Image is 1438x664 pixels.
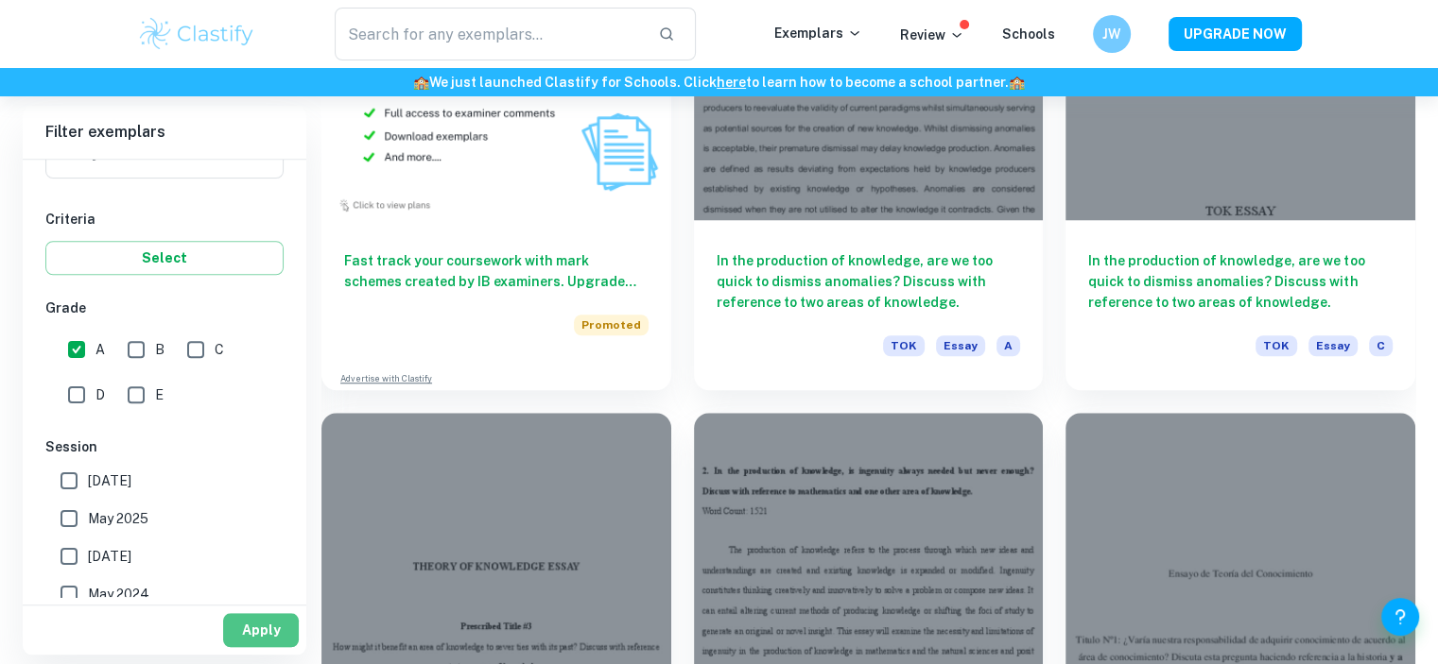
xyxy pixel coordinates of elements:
span: 🏫 [1009,75,1025,90]
a: Advertise with Clastify [340,372,432,385]
span: May 2025 [88,508,148,529]
p: Review [900,25,964,45]
h6: JW [1100,24,1122,44]
span: TOK [883,335,925,356]
span: Promoted [574,315,649,335]
h6: Fast track your coursework with mark schemes created by IB examiners. Upgrade now [344,250,649,292]
span: A [95,339,105,360]
span: May 2024 [88,584,149,604]
h6: Criteria [45,209,284,230]
h6: Grade [45,298,284,318]
input: Search for any exemplars... [335,8,644,60]
button: Apply [223,613,299,647]
button: Help and Feedback [1381,598,1419,636]
span: [DATE] [88,546,131,567]
button: UPGRADE NOW [1169,17,1302,51]
h6: We just launched Clastify for Schools. Click to learn how to become a school partner. [4,72,1434,93]
a: Schools [1002,26,1055,42]
span: Essay [936,335,985,356]
span: E [155,384,164,405]
a: here [717,75,746,90]
span: 🏫 [413,75,429,90]
span: [DATE] [88,470,131,491]
span: B [155,339,165,360]
span: C [215,339,224,360]
span: C [1369,335,1393,356]
img: Clastify logo [137,15,257,53]
button: JW [1093,15,1131,53]
h6: Filter exemplars [23,106,306,159]
span: TOK [1256,335,1297,356]
h6: In the production of knowledge, are we too quick to dismiss anomalies? Discuss with reference to ... [717,250,1021,313]
h6: In the production of knowledge, are we too quick to dismiss anomalies? Discuss with reference to ... [1088,250,1393,313]
button: Select [45,241,284,275]
span: D [95,384,105,405]
h6: Session [45,436,284,457]
p: Exemplars [774,23,862,43]
span: Essay [1308,335,1358,356]
span: A [996,335,1020,356]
